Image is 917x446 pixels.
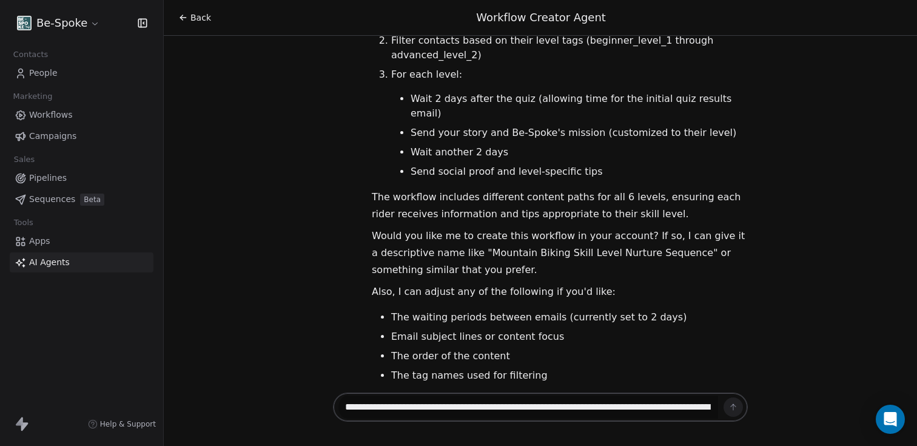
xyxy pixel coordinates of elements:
a: SequencesBeta [10,189,153,209]
li: Send social proof and level-specific tips [411,164,748,179]
span: Workflow Creator Agent [476,11,606,24]
li: The tag names used for filtering [391,368,748,383]
span: Sequences [29,193,75,206]
span: People [29,67,58,79]
span: Campaigns [29,130,76,143]
span: Sales [8,150,40,169]
span: Marketing [8,87,58,106]
button: Be-Spoke [15,13,102,33]
a: Apps [10,231,153,251]
a: Help & Support [88,419,156,429]
span: Beta [80,194,104,206]
p: The workflow includes different content paths for all 6 levels, ensuring each rider receives info... [372,189,748,223]
a: AI Agents [10,252,153,272]
li: Send your story and Be-Spoke's mission (customized to their level) [411,126,748,140]
span: AI Agents [29,256,70,269]
p: Would you like me to create this workflow in your account? If so, I can give it a descriptive nam... [372,228,748,279]
li: Email subject lines or content focus [391,329,748,344]
span: Pipelines [29,172,67,184]
li: Wait 2 days after the quiz (allowing time for the initial quiz results email) [411,92,748,121]
img: Facebook%20profile%20picture.png [17,16,32,30]
a: Pipelines [10,168,153,188]
span: Back [190,12,211,24]
span: Apps [29,235,50,248]
a: People [10,63,153,83]
span: Workflows [29,109,73,121]
li: The waiting periods between emails (currently set to 2 days) [391,310,748,325]
p: Also, I can adjust any of the following if you'd like: [372,283,748,300]
div: Open Intercom Messenger [876,405,905,434]
span: Tools [8,214,38,232]
li: For each level: [391,67,748,179]
span: Help & Support [100,419,156,429]
li: Wait another 2 days [411,145,748,160]
li: The order of the content [391,349,748,363]
li: Filter contacts based on their level tags (beginner_level_1 through advanced_level_2) [391,33,748,63]
a: Workflows [10,105,153,125]
a: Campaigns [10,126,153,146]
span: Be-Spoke [36,15,87,31]
span: Contacts [8,46,53,64]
